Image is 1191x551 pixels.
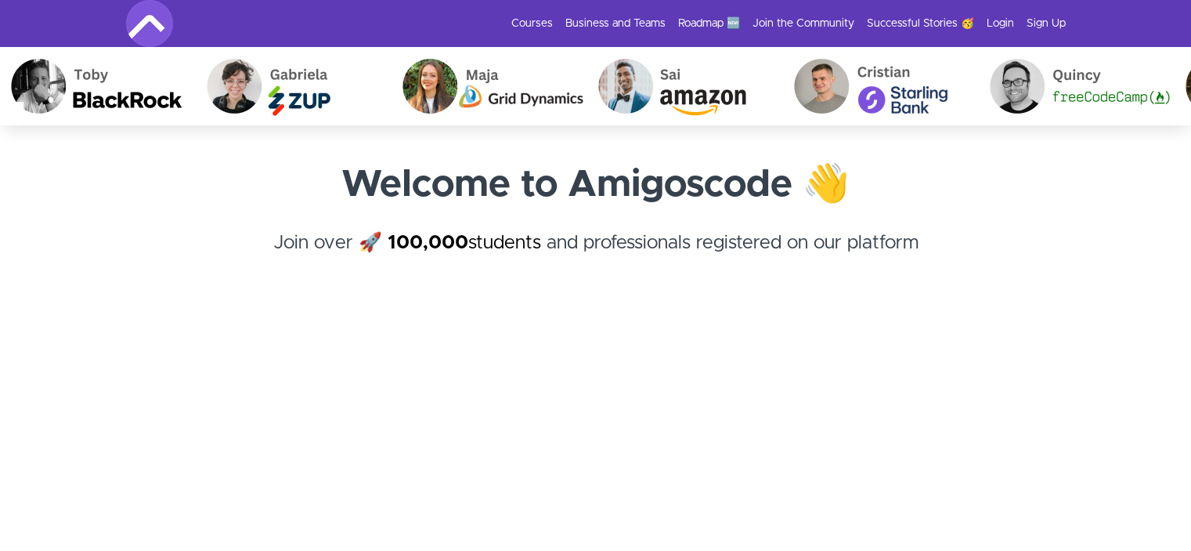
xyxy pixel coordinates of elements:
img: Cristian [783,47,979,125]
strong: 100,000 [388,234,468,252]
img: Gabriela [196,47,392,125]
img: Quincy [979,47,1175,125]
strong: Welcome to Amigoscode 👋 [341,166,850,204]
a: Sign Up [1027,16,1066,31]
a: Successful Stories 🥳 [867,16,974,31]
a: Join the Community [752,16,854,31]
a: Courses [511,16,553,31]
h4: Join over 🚀 and professionals registered on our platform [126,229,1066,285]
a: Business and Teams [565,16,666,31]
a: Login [987,16,1014,31]
img: Maja [392,47,587,125]
a: Roadmap 🆕 [678,16,740,31]
a: 100,000students [388,234,541,252]
img: Sai [587,47,783,125]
